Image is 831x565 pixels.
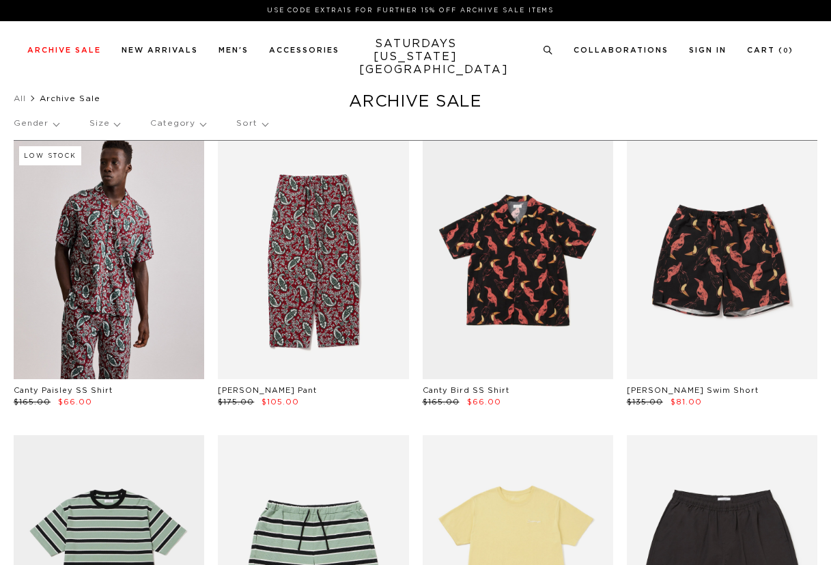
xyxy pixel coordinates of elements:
[359,38,472,77] a: SATURDAYS[US_STATE][GEOGRAPHIC_DATA]
[269,46,339,54] a: Accessories
[218,387,317,394] a: [PERSON_NAME] Pant
[14,398,51,406] span: $165.00
[236,108,267,139] p: Sort
[40,94,100,102] span: Archive Sale
[467,398,501,406] span: $66.00
[33,5,788,16] p: Use Code EXTRA15 for Further 15% Off Archive Sale Items
[219,46,249,54] a: Men's
[14,94,26,102] a: All
[689,46,727,54] a: Sign In
[19,146,81,165] div: Low Stock
[423,387,509,394] a: Canty Bird SS Shirt
[423,398,460,406] span: $165.00
[218,398,254,406] span: $175.00
[574,46,668,54] a: Collaborations
[89,108,119,139] p: Size
[122,46,198,54] a: New Arrivals
[150,108,206,139] p: Category
[627,398,663,406] span: $135.00
[58,398,92,406] span: $66.00
[671,398,702,406] span: $81.00
[783,48,789,54] small: 0
[14,387,113,394] a: Canty Paisley SS Shirt
[747,46,793,54] a: Cart (0)
[27,46,101,54] a: Archive Sale
[627,387,759,394] a: [PERSON_NAME] Swim Short
[262,398,299,406] span: $105.00
[14,108,59,139] p: Gender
